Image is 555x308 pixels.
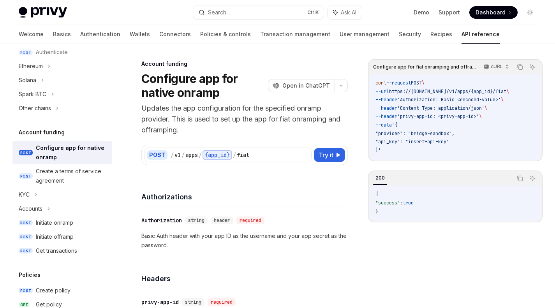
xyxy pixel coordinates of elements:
[422,80,425,86] span: \
[375,208,378,215] span: }
[340,25,389,44] a: User management
[307,9,319,16] span: Ctrl K
[193,5,323,19] button: Search...CtrlK
[200,25,251,44] a: Policies & controls
[188,217,204,224] span: string
[527,173,537,183] button: Ask AI
[19,62,43,71] div: Ethereum
[159,25,191,44] a: Connectors
[341,9,356,16] span: Ask AI
[208,298,236,306] div: required
[469,6,518,19] a: Dashboard
[12,141,112,164] a: POSTConfigure app for native onramp
[19,25,44,44] a: Welcome
[174,151,181,159] div: v1
[397,113,479,120] span: 'privy-app-id: <privy-app-id>'
[19,220,33,226] span: POST
[515,173,525,183] button: Copy the contents from the code block
[397,97,501,103] span: 'Authorization: Basic <encoded-value>'
[485,105,487,111] span: \
[199,151,202,159] div: /
[36,232,74,241] div: Initiate offramp
[319,150,333,160] span: Try it
[19,104,51,113] div: Other chains
[141,192,348,202] h4: Authorizations
[233,151,236,159] div: /
[141,60,348,68] div: Account funding
[19,190,30,199] div: KYC
[375,97,397,103] span: --header
[141,298,179,306] div: privy-app-id
[236,216,264,224] div: required
[237,151,249,159] div: fiat
[375,191,378,197] span: {
[268,79,335,92] button: Open in ChatGPT
[147,150,167,160] div: POST
[185,299,201,305] span: string
[392,122,397,128] span: '{
[479,60,513,74] button: cURL
[12,244,112,258] a: POSTGet transactions
[130,25,150,44] a: Wallets
[12,164,112,188] a: POSTCreate a terms of service agreement
[185,151,198,159] div: apps
[208,8,230,17] div: Search...
[515,62,525,72] button: Copy the contents from the code block
[430,25,452,44] a: Recipes
[36,143,107,162] div: Configure app for native onramp
[36,167,107,185] div: Create a terms of service agreement
[373,64,476,70] span: Configure app for fiat onramping and offramping.
[19,150,33,156] span: POST
[524,6,536,19] button: Toggle dark mode
[260,25,330,44] a: Transaction management
[141,231,348,250] p: Basic Auth header with your app ID as the username and your app secret as the password.
[506,88,509,95] span: \
[141,216,182,224] div: Authorization
[375,113,397,120] span: --header
[36,286,70,295] div: Create policy
[36,218,73,227] div: Initiate onramp
[527,62,537,72] button: Ask AI
[19,234,33,240] span: POST
[375,139,449,145] span: "api_key": "insert-api-key"
[411,80,422,86] span: POST
[491,63,503,70] p: cURL
[501,97,504,103] span: \
[439,9,460,16] a: Support
[479,113,482,120] span: \
[389,88,506,95] span: https://[DOMAIN_NAME]/v1/apps/{app_id}/fiat
[19,288,33,294] span: POST
[476,9,506,16] span: Dashboard
[375,147,381,153] span: }'
[214,217,230,224] span: header
[375,122,392,128] span: --data
[12,283,112,297] a: POSTCreate policy
[328,5,362,19] button: Ask AI
[375,88,389,95] span: --url
[375,105,397,111] span: --header
[19,173,33,179] span: POST
[141,72,265,100] h1: Configure app for native onramp
[171,151,174,159] div: /
[19,76,36,85] div: Solana
[36,246,77,255] div: Get transactions
[314,148,345,162] button: Try it
[203,150,232,160] div: {app_id}
[375,80,386,86] span: curl
[80,25,120,44] a: Authentication
[400,200,403,206] span: :
[12,216,112,230] a: POSTInitiate onramp
[141,273,348,284] h4: Headers
[375,200,400,206] span: "success"
[181,151,185,159] div: /
[19,302,30,308] span: GET
[19,270,41,280] h5: Policies
[375,130,455,137] span: "provider": "bridge-sandbox",
[386,80,411,86] span: --request
[12,230,112,244] a: POSTInitiate offramp
[141,103,348,136] p: Updates the app configuration for the specified onramp provider. This is used to set up the app f...
[397,105,485,111] span: 'Content-Type: application/json'
[19,248,33,254] span: POST
[19,7,67,18] img: light logo
[282,82,330,90] span: Open in ChatGPT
